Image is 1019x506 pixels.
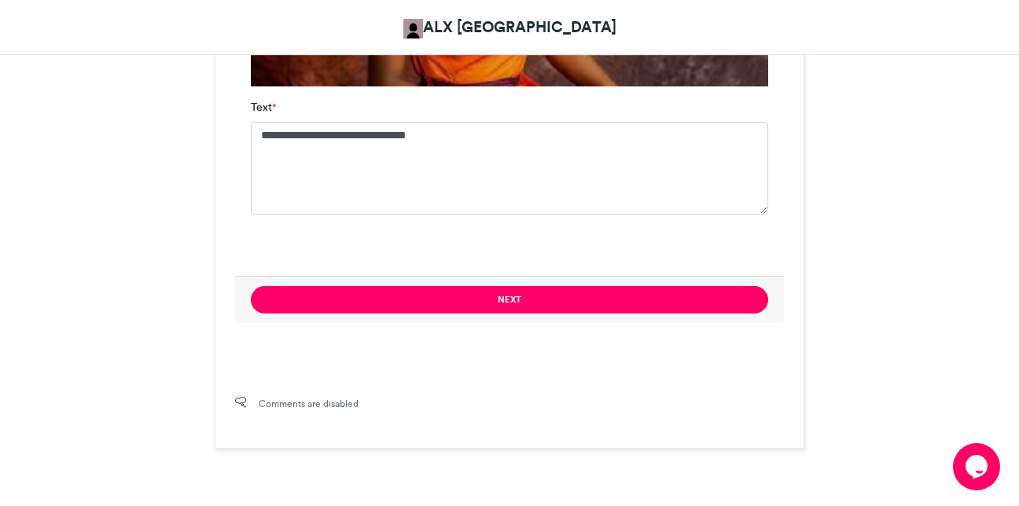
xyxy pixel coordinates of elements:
[403,19,423,38] img: ALX Africa
[251,99,276,115] label: Text
[251,286,768,313] button: Next
[403,16,616,38] a: ALX [GEOGRAPHIC_DATA]
[259,397,359,411] span: Comments are disabled
[953,443,1003,490] iframe: chat widget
